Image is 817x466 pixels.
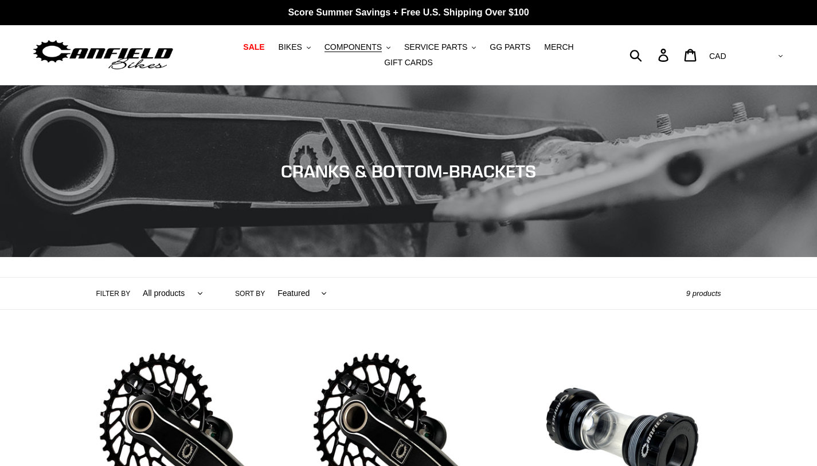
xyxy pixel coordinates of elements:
button: COMPONENTS [319,40,396,55]
a: GG PARTS [484,40,536,55]
span: BIKES [279,42,302,52]
span: MERCH [544,42,573,52]
button: BIKES [273,40,316,55]
span: COMPONENTS [325,42,382,52]
span: GIFT CARDS [384,58,433,68]
span: 9 products [686,289,721,298]
span: CRANKS & BOTTOM-BRACKETS [281,161,536,181]
a: MERCH [538,40,579,55]
span: GG PARTS [490,42,530,52]
a: GIFT CARDS [378,55,439,70]
label: Filter by [96,289,131,299]
label: Sort by [235,289,265,299]
span: SERVICE PARTS [404,42,467,52]
input: Search [636,42,665,68]
img: Canfield Bikes [32,37,175,73]
a: SALE [237,40,270,55]
span: SALE [243,42,264,52]
button: SERVICE PARTS [398,40,482,55]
